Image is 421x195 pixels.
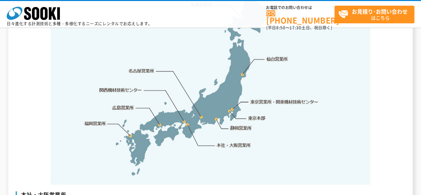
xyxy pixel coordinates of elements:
[112,104,134,111] a: 広島営業所
[128,68,154,74] a: 名古屋営業所
[84,120,106,127] a: 福岡営業所
[248,115,266,122] a: 東京本部
[7,22,152,26] p: 日々進化する計測技術と多種・多様化するニーズにレンタルでお応えします。
[334,6,414,23] a: お見積り･お問い合わせはこちら
[251,98,319,105] a: 東京営業所・関東機材技術センター
[100,87,142,93] a: 関西機材技術センター
[266,56,288,62] a: 仙台営業所
[266,6,334,10] span: お電話でのお問い合わせは
[230,125,252,131] a: 静岡営業所
[290,25,302,31] span: 17:30
[352,7,408,15] strong: お見積り･お問い合わせ
[216,142,251,148] a: 本社・大阪営業所
[338,6,414,23] span: はこちら
[266,25,332,31] span: (平日 ～ 土日、祝日除く)
[266,10,334,24] a: [PHONE_NUMBER]
[276,25,286,31] span: 8:50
